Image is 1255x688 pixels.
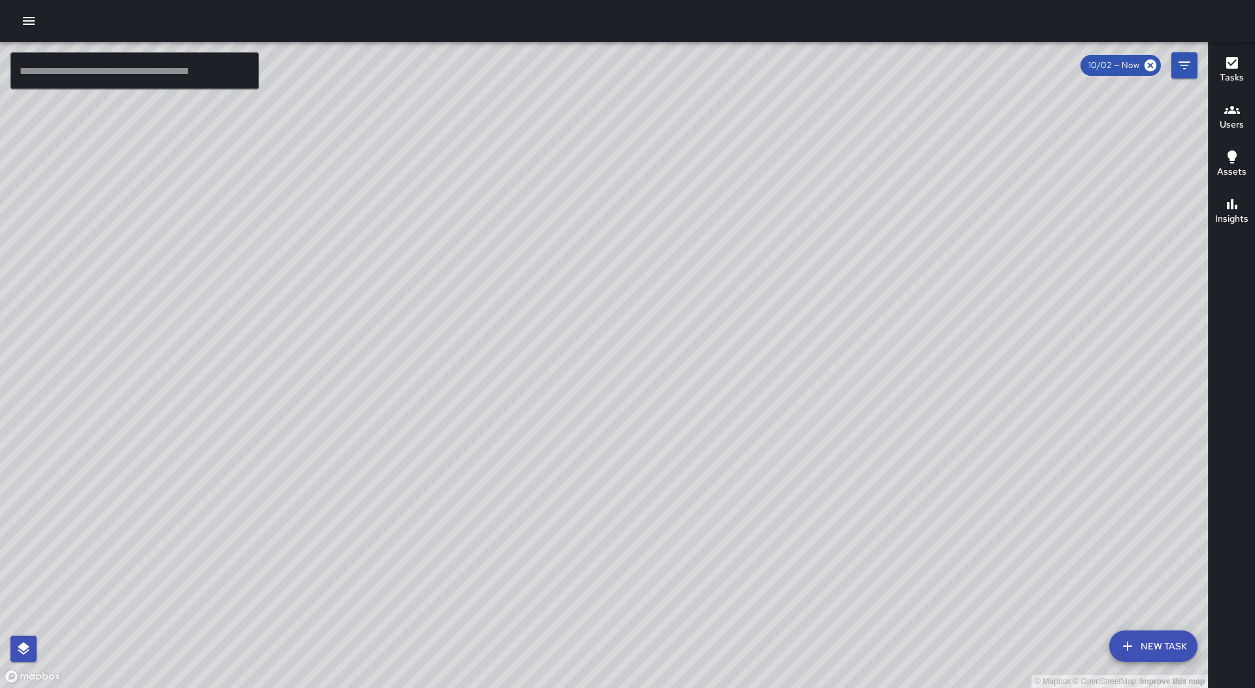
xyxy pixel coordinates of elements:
[1209,94,1255,141] button: Users
[1109,630,1197,662] button: New Task
[1220,118,1244,132] h6: Users
[1209,188,1255,235] button: Insights
[1220,71,1244,85] h6: Tasks
[1080,59,1147,72] span: 10/02 — Now
[1171,52,1197,78] button: Filters
[1215,212,1248,226] h6: Insights
[1209,141,1255,188] button: Assets
[1209,47,1255,94] button: Tasks
[1080,55,1161,76] div: 10/02 — Now
[1217,165,1247,179] h6: Assets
